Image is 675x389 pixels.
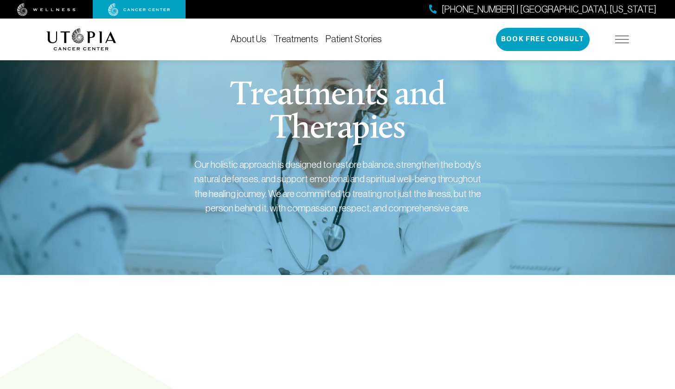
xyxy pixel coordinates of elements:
[615,36,629,43] img: icon-hamburger
[231,34,266,44] a: About Us
[46,28,116,51] img: logo
[17,3,76,16] img: wellness
[160,79,515,146] h1: Treatments and Therapies
[442,3,656,16] span: [PHONE_NUMBER] | [GEOGRAPHIC_DATA], [US_STATE]
[326,34,382,44] a: Patient Stories
[274,34,318,44] a: Treatments
[108,3,170,16] img: cancer center
[194,157,482,216] div: Our holistic approach is designed to restore balance, strengthen the body's natural defenses, and...
[429,3,656,16] a: [PHONE_NUMBER] | [GEOGRAPHIC_DATA], [US_STATE]
[496,28,590,51] button: Book Free Consult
